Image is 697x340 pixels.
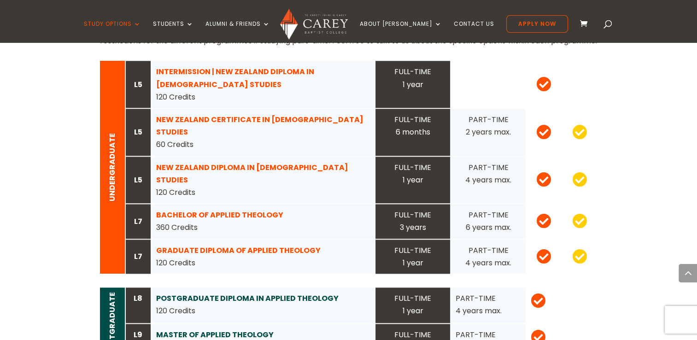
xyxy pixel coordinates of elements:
strong: L5 [134,175,142,185]
div: FULL-TIME 1 year [380,65,445,90]
a: About [PERSON_NAME] [360,21,442,42]
a: Alumni & Friends [205,21,270,42]
div: 60 Credits [156,113,370,151]
strong: L5 [134,127,142,137]
div: 120 Credits [156,244,370,269]
a: Students [153,21,193,42]
div: PART-TIME 4 years max. [456,161,521,186]
div: PART-TIME 2 years max. [456,113,521,138]
div: PART-TIME 6 years max. [456,209,521,234]
div: 120 Credits [156,161,370,199]
strong: L8 [134,293,142,304]
div: FULL-TIME 3 years [380,209,445,234]
div: FULL-TIME 6 months [380,113,445,138]
a: Contact Us [454,21,494,42]
a: NEW ZEALAND CERTIFICATE IN [DEMOGRAPHIC_DATA] STUDIES [156,114,363,137]
img: Carey Baptist College [280,9,348,40]
div: PART-TIME 4 years max. [456,292,521,317]
div: 120 Credits [156,65,370,103]
a: NEW ZEALAND DIPLOMA IN [DEMOGRAPHIC_DATA] STUDIES [156,162,348,185]
a: POSTGRADUATE DIPLOMA IN APPLIED THEOLOGY [156,293,339,304]
strong: L9 [134,329,142,340]
div: FULL-TIME 1 year [380,244,445,269]
strong: L7 [134,251,142,262]
div: PART-TIME 4 years max. [456,244,521,269]
a: Apply Now [506,15,568,33]
a: INTERMISSION | NEW ZEALAND DIPLOMA IN [DEMOGRAPHIC_DATA] STUDIES [156,66,314,89]
div: FULL-TIME 1 year [380,161,445,186]
strong: L5 [134,79,142,90]
div: 120 Credits [156,292,370,317]
div: FULL-TIME 1 year [380,292,445,317]
strong: UNDERGRADUATE [107,133,117,201]
div: 360 Credits [156,209,370,234]
strong: L7 [134,216,142,227]
a: Study Options [84,21,141,42]
a: GRADUATE DIPLOMA OF APPLIED THEOLOGY [156,245,321,256]
a: MASTER OF APPLIED THEOLOGY [156,329,274,340]
a: BACHELOR OF APPLIED THEOLOGY [156,210,283,220]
